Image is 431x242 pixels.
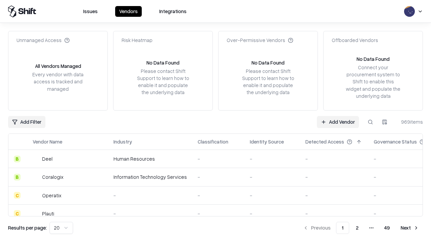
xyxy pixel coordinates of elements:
[250,210,295,217] div: -
[198,210,239,217] div: -
[8,224,47,231] p: Results per page:
[42,192,61,199] div: Operatix
[252,59,285,66] div: No Data Found
[351,222,364,234] button: 2
[14,156,21,162] div: B
[113,210,187,217] div: -
[332,37,378,44] div: Offboarded Vendors
[33,210,39,217] img: Plauti
[374,138,417,145] div: Governance Status
[250,173,295,180] div: -
[305,173,363,180] div: -
[305,192,363,199] div: -
[198,173,239,180] div: -
[397,222,423,234] button: Next
[33,174,39,180] img: Coralogix
[379,222,395,234] button: 49
[345,64,401,99] div: Connect your procurement system to Shift to enable this widget and populate the underlying data
[14,192,21,199] div: C
[299,222,423,234] nav: pagination
[305,138,344,145] div: Detected Access
[317,116,359,128] a: Add Vendor
[42,210,54,217] div: Plauti
[79,6,102,17] button: Issues
[357,55,390,63] div: No Data Found
[33,192,39,199] img: Operatix
[155,6,191,17] button: Integrations
[33,156,39,162] img: Deel
[42,173,63,180] div: Coralogix
[14,210,21,217] div: C
[198,155,239,162] div: -
[30,71,86,92] div: Every vendor with data access is tracked and managed
[115,6,142,17] button: Vendors
[250,138,284,145] div: Identity Source
[198,192,239,199] div: -
[113,138,132,145] div: Industry
[240,68,296,96] div: Please contact Shift Support to learn how to enable it and populate the underlying data
[35,63,81,70] div: All Vendors Managed
[250,155,295,162] div: -
[8,116,45,128] button: Add Filter
[146,59,179,66] div: No Data Found
[305,155,363,162] div: -
[250,192,295,199] div: -
[336,222,349,234] button: 1
[14,174,21,180] div: B
[33,138,62,145] div: Vendor Name
[16,37,70,44] div: Unmanaged Access
[113,155,187,162] div: Human Resources
[198,138,228,145] div: Classification
[113,173,187,180] div: Information Technology Services
[227,37,293,44] div: Over-Permissive Vendors
[135,68,191,96] div: Please contact Shift Support to learn how to enable it and populate the underlying data
[305,210,363,217] div: -
[113,192,187,199] div: -
[122,37,153,44] div: Risk Heatmap
[396,118,423,125] div: 969 items
[42,155,53,162] div: Deel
